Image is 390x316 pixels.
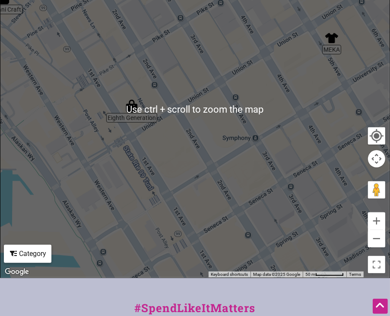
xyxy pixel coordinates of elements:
[3,266,31,278] a: Open this area in Google Maps (opens a new window)
[5,246,51,262] div: Category
[368,150,385,167] button: Map camera controls
[368,212,385,230] button: Zoom in
[4,245,51,263] div: Filter by category
[373,299,388,314] div: Scroll Back to Top
[325,32,338,44] div: MEKA
[368,230,385,247] button: Zoom out
[253,272,300,277] span: Map data ©2025 Google
[305,272,315,277] span: 50 m
[211,272,248,278] button: Keyboard shortcuts
[368,256,386,273] button: Toggle fullscreen view
[303,272,346,278] button: Map Scale: 50 m per 62 pixels
[3,266,31,278] img: Google
[368,127,385,145] button: Your Location
[368,181,385,199] button: Drag Pegman onto the map to open Street View
[125,100,138,113] div: Eighth Generation
[349,272,361,277] a: Terms (opens in new tab)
